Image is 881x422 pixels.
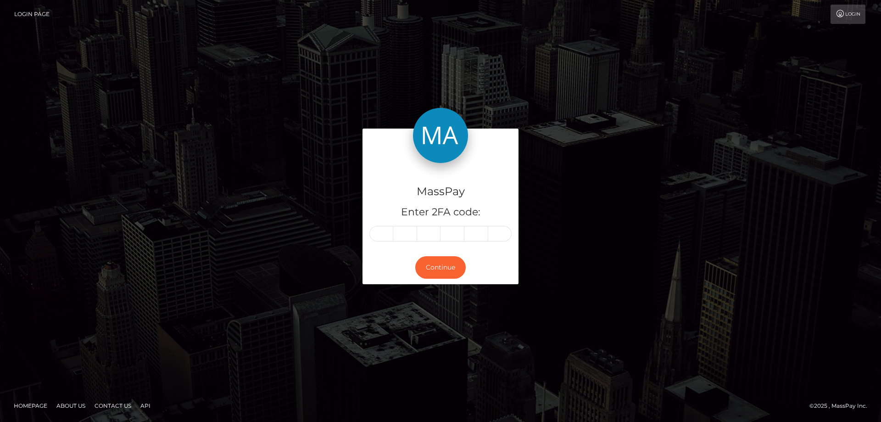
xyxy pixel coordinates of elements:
[369,184,512,200] h4: MassPay
[91,399,135,413] a: Contact Us
[415,256,466,279] button: Continue
[809,401,874,411] div: © 2025 , MassPay Inc.
[413,108,468,163] img: MassPay
[53,399,89,413] a: About Us
[14,5,50,24] a: Login Page
[831,5,865,24] a: Login
[10,399,51,413] a: Homepage
[137,399,154,413] a: API
[369,205,512,219] h5: Enter 2FA code:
